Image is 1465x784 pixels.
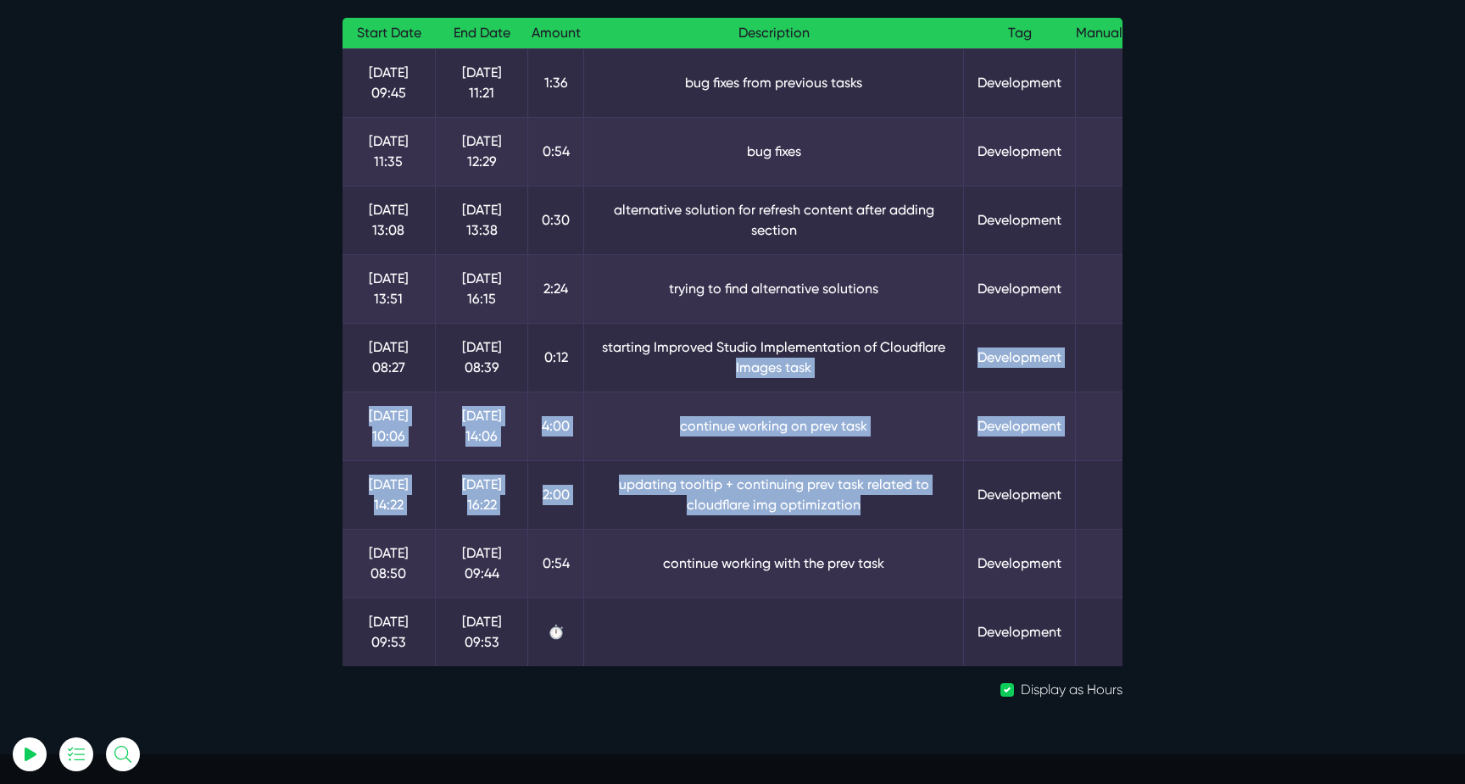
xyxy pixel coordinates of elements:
input: Email [55,199,242,236]
td: 4:00 [528,392,584,460]
th: Description [584,18,964,49]
th: Start Date [343,18,435,49]
td: 0:54 [528,117,584,186]
td: ⏱️ [528,598,584,666]
td: [DATE] 09:53 [435,598,527,666]
td: [DATE] 09:45 [343,48,435,117]
th: Tag [964,18,1076,49]
td: continue working with the prev task [584,529,964,598]
th: Amount [528,18,584,49]
td: [DATE] 14:06 [435,392,527,460]
td: 1:36 [528,48,584,117]
td: [DATE] 13:38 [435,186,527,254]
td: 2:24 [528,254,584,323]
td: [DATE] 13:51 [343,254,435,323]
td: 0:30 [528,186,584,254]
td: [DATE] 08:39 [435,323,527,392]
td: bug fixes [584,117,964,186]
td: 0:54 [528,529,584,598]
td: Development [964,254,1076,323]
td: starting Improved Studio Implementation of Cloudflare Images task [584,323,964,392]
td: trying to find alternative solutions [584,254,964,323]
td: 0:12 [528,323,584,392]
td: Development [964,186,1076,254]
td: Development [964,117,1076,186]
td: Development [964,529,1076,598]
td: Development [964,48,1076,117]
td: Development [964,392,1076,460]
td: Development [964,323,1076,392]
td: 2:00 [528,460,584,529]
td: Development [964,460,1076,529]
td: [DATE] 13:08 [343,186,435,254]
td: [DATE] 11:35 [343,117,435,186]
label: Display as Hours [1021,680,1122,700]
td: [DATE] 09:44 [435,529,527,598]
td: [DATE] 16:22 [435,460,527,529]
th: End Date [435,18,527,49]
td: [DATE] 08:27 [343,323,435,392]
td: continue working on prev task [584,392,964,460]
td: [DATE] 11:21 [435,48,527,117]
td: [DATE] 16:15 [435,254,527,323]
td: [DATE] 14:22 [343,460,435,529]
td: updating tooltip + continuing prev task related to cloudflare img optimization [584,460,964,529]
td: [DATE] 12:29 [435,117,527,186]
th: Manual [1076,18,1122,49]
td: [DATE] 08:50 [343,529,435,598]
td: Development [964,598,1076,666]
td: [DATE] 10:06 [343,392,435,460]
button: Log In [55,299,242,335]
td: bug fixes from previous tasks [584,48,964,117]
td: alternative solution for refresh content after adding section [584,186,964,254]
td: [DATE] 09:53 [343,598,435,666]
